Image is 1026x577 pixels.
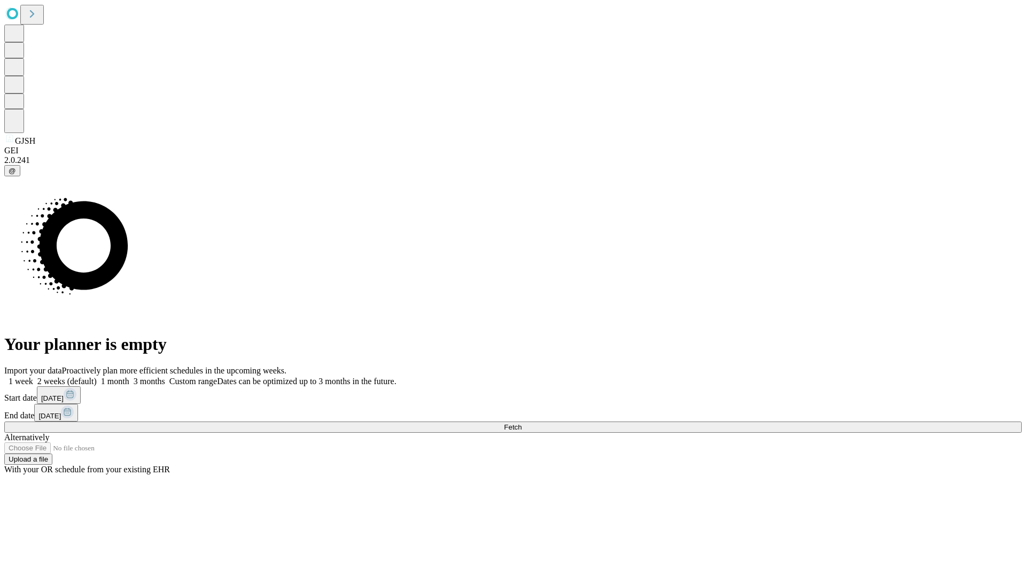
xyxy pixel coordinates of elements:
button: [DATE] [34,404,78,422]
span: Alternatively [4,433,49,442]
span: 3 months [134,377,165,386]
div: End date [4,404,1022,422]
span: Dates can be optimized up to 3 months in the future. [217,377,396,386]
span: Custom range [169,377,217,386]
span: [DATE] [41,394,64,402]
button: Fetch [4,422,1022,433]
span: Proactively plan more efficient schedules in the upcoming weeks. [62,366,286,375]
span: GJSH [15,136,35,145]
span: 1 week [9,377,33,386]
div: Start date [4,386,1022,404]
span: [DATE] [38,412,61,420]
span: Import your data [4,366,62,375]
div: GEI [4,146,1022,155]
span: 2 weeks (default) [37,377,97,386]
button: [DATE] [37,386,81,404]
div: 2.0.241 [4,155,1022,165]
span: Fetch [504,423,522,431]
span: @ [9,167,16,175]
span: With your OR schedule from your existing EHR [4,465,170,474]
span: 1 month [101,377,129,386]
button: @ [4,165,20,176]
h1: Your planner is empty [4,334,1022,354]
button: Upload a file [4,454,52,465]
